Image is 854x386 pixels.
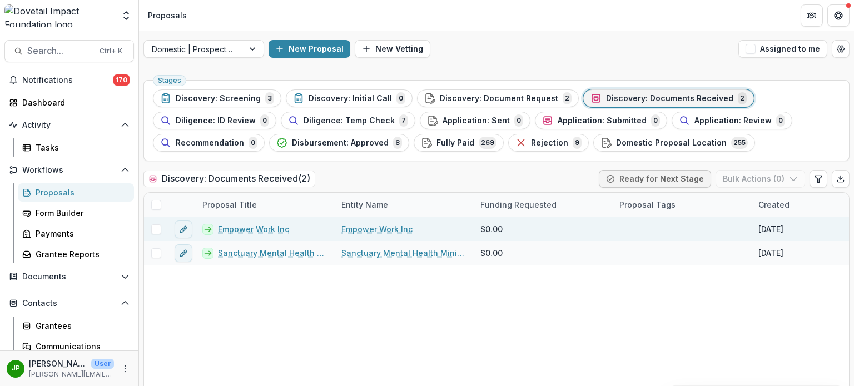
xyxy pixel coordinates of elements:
span: Notifications [22,76,113,85]
div: Proposals [148,9,187,21]
span: 9 [573,137,582,149]
button: Bulk Actions (0) [716,170,805,188]
button: Open Contacts [4,294,134,312]
div: Funding Requested [474,193,613,217]
div: Proposals [36,187,125,198]
a: Communications [18,337,134,355]
button: Search... [4,40,134,62]
span: 2 [563,92,572,104]
span: Search... [27,46,93,56]
button: More [118,362,132,375]
div: Proposal Title [196,193,335,217]
span: 0 [396,92,405,104]
span: 0 [776,114,785,127]
a: Grantees [18,317,134,335]
span: $0.00 [480,247,503,259]
div: Payments [36,228,125,239]
div: Form Builder [36,207,125,219]
button: Diligence: Temp Check7 [281,112,415,129]
a: Empower Work Inc [218,223,289,235]
span: Domestic Proposal Location [616,138,727,148]
span: Application: Review [694,116,772,126]
button: edit [175,220,192,238]
button: Open Activity [4,116,134,134]
button: Discovery: Initial Call0 [286,89,413,107]
span: 8 [393,137,402,149]
button: Application: Sent0 [420,112,530,129]
p: User [91,359,114,369]
button: Fully Paid269 [414,134,504,152]
button: Domestic Proposal Location255 [593,134,755,152]
button: New Vetting [355,40,430,58]
span: Application: Sent [443,116,510,126]
span: 0 [651,114,660,127]
span: 3 [265,92,274,104]
div: Entity Name [335,193,474,217]
button: Ready for Next Stage [599,170,711,188]
button: edit [175,244,192,262]
a: Proposals [18,183,134,202]
div: Ctrl + K [97,45,125,57]
span: Workflows [22,166,116,175]
button: Discovery: Documents Received2 [583,89,754,107]
a: Payments [18,224,134,243]
button: Application: Review0 [672,112,792,129]
span: Recommendation [176,138,244,148]
h2: Discovery: Documents Received ( 2 ) [143,171,315,187]
span: 0 [260,114,269,127]
span: Rejection [531,138,568,148]
div: Dashboard [22,97,125,108]
span: Discovery: Initial Call [309,94,392,103]
button: Partners [801,4,823,27]
p: [PERSON_NAME][EMAIL_ADDRESS][DOMAIN_NAME] [29,369,114,379]
div: [DATE] [758,247,783,259]
button: Discovery: Screening3 [153,89,281,107]
button: Recommendation0 [153,134,265,152]
span: 2 [738,92,747,104]
span: Diligence: ID Review [176,116,256,126]
button: Open Workflows [4,161,134,179]
div: Grantees [36,320,125,332]
button: Open Documents [4,268,134,285]
span: 255 [731,137,748,149]
a: Empower Work Inc [341,223,413,235]
span: Activity [22,121,116,130]
nav: breadcrumb [143,7,191,23]
img: Dovetail Impact Foundation logo [4,4,114,27]
button: Open table manager [832,40,850,58]
div: Funding Requested [474,199,563,210]
div: Entity Name [335,199,395,210]
div: Tasks [36,142,125,153]
a: Sanctuary Mental Health Ministries [218,247,328,259]
span: 269 [479,137,496,149]
a: Form Builder [18,204,134,222]
div: Communications [36,340,125,352]
span: $0.00 [480,223,503,235]
button: New Proposal [269,40,350,58]
div: Proposal Title [196,199,264,210]
button: Diligence: ID Review0 [153,112,276,129]
span: Discovery: Documents Received [606,94,733,103]
span: Documents [22,272,116,282]
span: 170 [113,74,130,86]
div: Proposal Tags [613,193,752,217]
span: Diligence: Temp Check [304,116,395,126]
p: [PERSON_NAME] [29,358,87,369]
a: Dashboard [4,93,134,112]
span: 7 [399,114,408,127]
button: Edit table settings [810,170,827,188]
a: Sanctuary Mental Health Ministries [341,247,467,259]
button: Disbursement: Approved8 [269,134,409,152]
div: [DATE] [758,223,783,235]
div: Grantee Reports [36,248,125,260]
span: 0 [514,114,523,127]
span: Stages [158,77,181,84]
button: Discovery: Document Request2 [417,89,579,107]
span: Disbursement: Approved [292,138,389,148]
span: Contacts [22,299,116,308]
button: Export table data [832,170,850,188]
